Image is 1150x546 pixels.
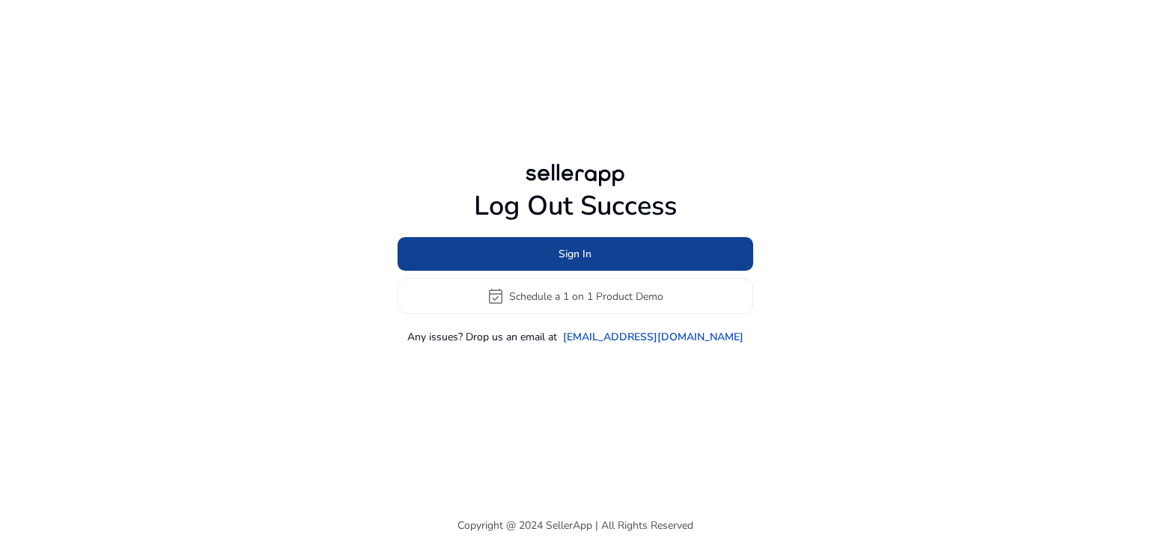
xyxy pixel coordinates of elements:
[398,278,753,314] button: event_availableSchedule a 1 on 1 Product Demo
[559,246,591,262] span: Sign In
[398,190,753,222] h1: Log Out Success
[407,329,557,345] p: Any issues? Drop us an email at
[563,329,743,345] a: [EMAIL_ADDRESS][DOMAIN_NAME]
[398,237,753,271] button: Sign In
[487,287,505,305] span: event_available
